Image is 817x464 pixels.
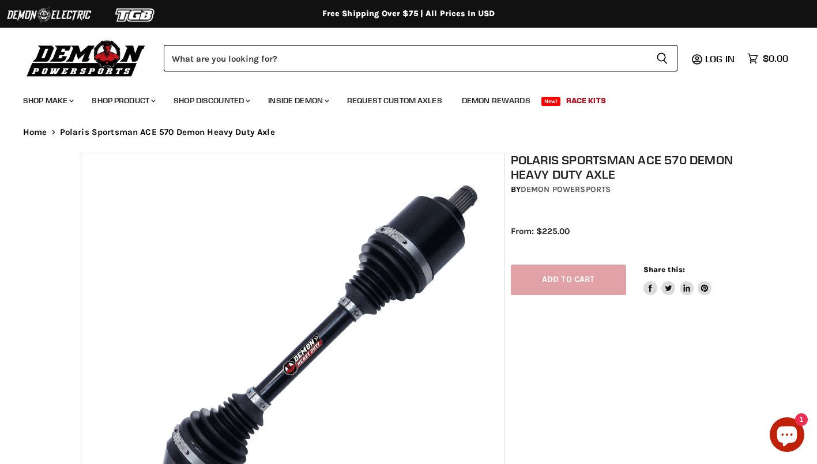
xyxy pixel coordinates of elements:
[541,97,561,106] span: New!
[741,50,794,67] a: $0.00
[23,127,47,137] a: Home
[164,45,647,71] input: Search
[92,4,179,26] img: TGB Logo 2
[6,4,92,26] img: Demon Electric Logo 2
[453,89,539,112] a: Demon Rewards
[705,53,735,65] span: Log in
[766,417,808,455] inbox-online-store-chat: Shopify online store chat
[14,89,81,112] a: Shop Make
[700,54,741,64] a: Log in
[643,265,712,295] aside: Share this:
[259,89,336,112] a: Inside Demon
[14,84,785,112] ul: Main menu
[165,89,257,112] a: Shop Discounted
[643,265,685,274] span: Share this:
[647,45,677,71] button: Search
[164,45,677,71] form: Product
[511,183,742,196] div: by
[521,184,611,194] a: Demon Powersports
[83,89,163,112] a: Shop Product
[511,226,570,236] span: From: $225.00
[558,89,615,112] a: Race Kits
[763,53,788,64] span: $0.00
[23,37,149,78] img: Demon Powersports
[338,89,451,112] a: Request Custom Axles
[60,127,275,137] span: Polaris Sportsman ACE 570 Demon Heavy Duty Axle
[511,153,742,182] h1: Polaris Sportsman ACE 570 Demon Heavy Duty Axle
